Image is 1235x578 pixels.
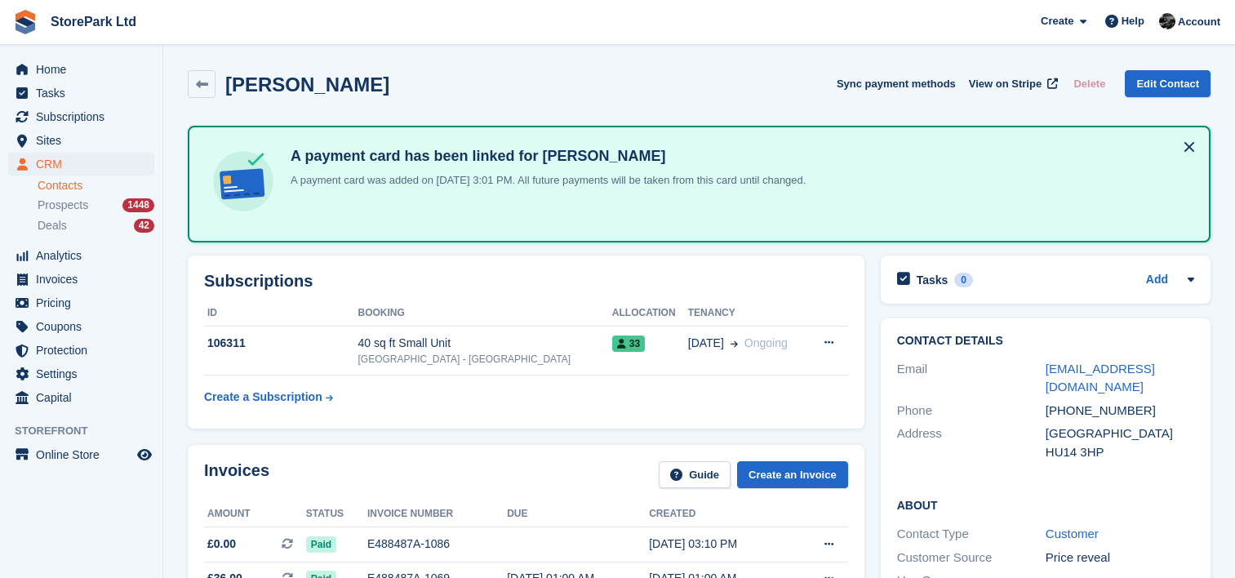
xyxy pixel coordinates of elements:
[204,501,306,527] th: Amount
[36,153,134,176] span: CRM
[897,402,1046,420] div: Phone
[744,336,788,349] span: Ongoing
[688,300,807,327] th: Tenancy
[8,244,154,267] a: menu
[1046,527,1099,540] a: Customer
[507,501,649,527] th: Due
[897,425,1046,461] div: Address
[969,76,1042,92] span: View on Stripe
[15,423,162,439] span: Storefront
[204,272,848,291] h2: Subscriptions
[306,536,336,553] span: Paid
[954,273,973,287] div: 0
[358,352,611,367] div: [GEOGRAPHIC_DATA] - [GEOGRAPHIC_DATA]
[36,268,134,291] span: Invoices
[897,525,1046,544] div: Contact Type
[897,335,1194,348] h2: Contact Details
[897,549,1046,567] div: Customer Source
[209,147,278,216] img: card-linked-ebf98d0992dc2aeb22e95c0e3c79077019eb2392cfd83c6a337811c24bc77127.svg
[8,82,154,104] a: menu
[36,58,134,81] span: Home
[1046,402,1194,420] div: [PHONE_NUMBER]
[8,386,154,409] a: menu
[649,501,792,527] th: Created
[897,496,1194,513] h2: About
[358,335,611,352] div: 40 sq ft Small Unit
[38,198,88,213] span: Prospects
[1122,13,1144,29] span: Help
[36,244,134,267] span: Analytics
[8,291,154,314] a: menu
[962,70,1061,97] a: View on Stripe
[36,105,134,128] span: Subscriptions
[1146,271,1168,290] a: Add
[135,445,154,465] a: Preview store
[897,360,1046,397] div: Email
[207,536,236,553] span: £0.00
[134,219,154,233] div: 42
[8,105,154,128] a: menu
[36,339,134,362] span: Protection
[358,300,611,327] th: Booking
[204,300,358,327] th: ID
[36,443,134,466] span: Online Store
[837,70,956,97] button: Sync payment methods
[612,336,645,352] span: 33
[36,291,134,314] span: Pricing
[38,178,154,193] a: Contacts
[204,382,333,412] a: Create a Subscription
[36,82,134,104] span: Tasks
[8,315,154,338] a: menu
[38,218,67,233] span: Deals
[737,461,848,488] a: Create an Invoice
[204,335,358,352] div: 106311
[8,129,154,152] a: menu
[8,443,154,466] a: menu
[38,197,154,214] a: Prospects 1448
[1046,362,1155,394] a: [EMAIL_ADDRESS][DOMAIN_NAME]
[917,273,948,287] h2: Tasks
[13,10,38,34] img: stora-icon-8386f47178a22dfd0bd8f6a31ec36ba5ce8667c1dd55bd0f319d3a0aa187defe.svg
[612,300,688,327] th: Allocation
[688,335,724,352] span: [DATE]
[1067,70,1112,97] button: Delete
[36,315,134,338] span: Coupons
[36,386,134,409] span: Capital
[1046,549,1194,567] div: Price reveal
[8,153,154,176] a: menu
[1159,13,1175,29] img: Ryan Mulcahy
[122,198,154,212] div: 1448
[44,8,143,35] a: StorePark Ltd
[1125,70,1211,97] a: Edit Contact
[659,461,731,488] a: Guide
[8,339,154,362] a: menu
[1046,425,1194,443] div: [GEOGRAPHIC_DATA]
[204,461,269,488] h2: Invoices
[284,147,806,166] h4: A payment card has been linked for [PERSON_NAME]
[306,501,367,527] th: Status
[38,217,154,234] a: Deals 42
[36,362,134,385] span: Settings
[8,362,154,385] a: menu
[1046,443,1194,462] div: HU14 3HP
[204,389,322,406] div: Create a Subscription
[284,172,806,189] p: A payment card was added on [DATE] 3:01 PM. All future payments will be taken from this card unti...
[225,73,389,96] h2: [PERSON_NAME]
[367,536,507,553] div: E488487A-1086
[1041,13,1073,29] span: Create
[1178,14,1220,30] span: Account
[649,536,792,553] div: [DATE] 03:10 PM
[8,268,154,291] a: menu
[36,129,134,152] span: Sites
[8,58,154,81] a: menu
[367,501,507,527] th: Invoice number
